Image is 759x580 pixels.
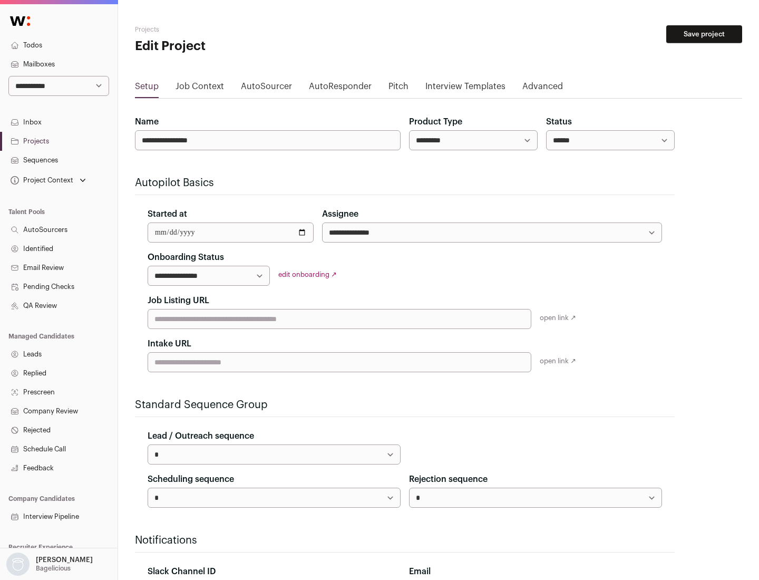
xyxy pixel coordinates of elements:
[148,565,216,578] label: Slack Channel ID
[309,80,372,97] a: AutoResponder
[135,176,675,190] h2: Autopilot Basics
[8,173,88,188] button: Open dropdown
[148,430,254,442] label: Lead / Outreach sequence
[135,38,337,55] h1: Edit Project
[148,294,209,307] label: Job Listing URL
[322,208,358,220] label: Assignee
[6,553,30,576] img: nopic.png
[8,176,73,185] div: Project Context
[241,80,292,97] a: AutoSourcer
[36,556,93,564] p: [PERSON_NAME]
[522,80,563,97] a: Advanced
[409,115,462,128] label: Product Type
[135,398,675,412] h2: Standard Sequence Group
[4,553,95,576] button: Open dropdown
[388,80,408,97] a: Pitch
[135,80,159,97] a: Setup
[278,271,337,278] a: edit onboarding ↗
[546,115,572,128] label: Status
[409,473,488,486] label: Rejection sequence
[36,564,71,573] p: Bagelicious
[135,115,159,128] label: Name
[135,25,337,34] h2: Projects
[666,25,742,43] button: Save project
[4,11,36,32] img: Wellfound
[148,473,234,486] label: Scheduling sequence
[425,80,505,97] a: Interview Templates
[148,251,224,264] label: Onboarding Status
[135,533,675,548] h2: Notifications
[148,337,191,350] label: Intake URL
[409,565,662,578] div: Email
[176,80,224,97] a: Job Context
[148,208,187,220] label: Started at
